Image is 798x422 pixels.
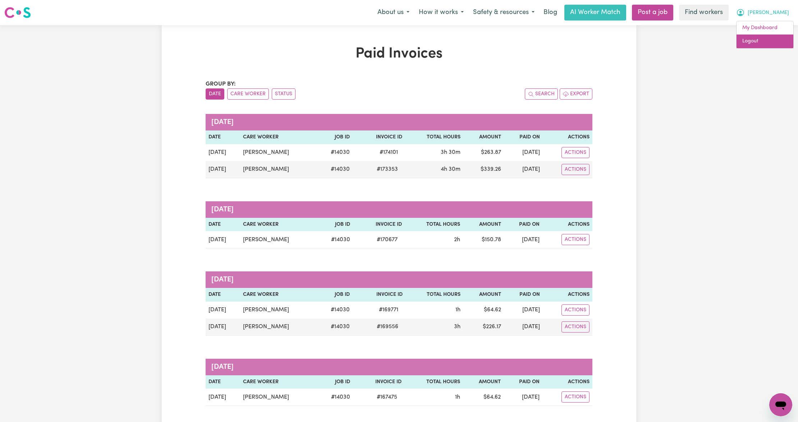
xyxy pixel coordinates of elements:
caption: [DATE] [206,114,592,130]
td: [PERSON_NAME] [240,318,316,336]
span: 2 hours [454,237,460,243]
button: How it works [414,5,468,20]
td: $ 263.87 [463,144,504,161]
td: [DATE] [504,389,542,406]
td: $ 64.62 [463,389,504,406]
th: Job ID [316,288,352,302]
td: $ 339.26 [463,161,504,178]
th: Date [206,218,240,231]
button: sort invoices by paid status [272,88,295,100]
th: Paid On [504,375,542,389]
th: Amount [463,130,504,144]
th: Date [206,130,240,144]
td: [PERSON_NAME] [240,389,317,406]
span: # 167475 [372,393,402,402]
td: # 14030 [316,144,353,161]
td: [DATE] [504,318,542,336]
button: My Account [731,5,794,20]
button: sort invoices by care worker [227,88,269,100]
th: Date [206,288,240,302]
a: Post a job [632,5,673,20]
td: [DATE] [504,144,542,161]
td: # 14030 [316,231,353,248]
td: [DATE] [206,144,240,161]
td: [PERSON_NAME] [240,302,316,318]
td: [DATE] [206,302,240,318]
th: Total Hours [405,288,464,302]
span: 1 hour [455,394,460,400]
th: Job ID [316,375,353,389]
th: Job ID [316,130,353,144]
td: $ 150.78 [463,231,504,248]
span: # 170677 [372,235,402,244]
td: $ 64.62 [463,302,504,318]
td: # 14030 [316,389,353,406]
th: Care Worker [240,218,316,231]
a: Careseekers logo [4,4,31,21]
th: Invoice ID [353,288,405,302]
th: Actions [543,130,592,144]
th: Invoice ID [353,218,405,231]
span: 1 hour [455,307,460,313]
th: Invoice ID [353,130,405,144]
th: Care Worker [240,130,316,144]
td: [DATE] [504,161,542,178]
th: Total Hours [405,130,463,144]
th: Amount [463,218,504,231]
a: Logout [737,35,793,48]
button: About us [373,5,414,20]
td: [DATE] [206,318,240,336]
th: Amount [463,375,504,389]
th: Amount [463,288,504,302]
td: [DATE] [206,231,240,248]
th: Care Worker [240,288,316,302]
span: 3 hours 30 minutes [441,150,460,155]
th: Paid On [504,130,542,144]
td: [PERSON_NAME] [240,161,316,178]
a: My Dashboard [737,21,793,35]
div: My Account [736,21,794,49]
span: # 169556 [372,322,403,331]
td: [DATE] [206,389,240,406]
button: sort invoices by date [206,88,224,100]
span: 4 hours 30 minutes [441,166,460,172]
th: Actions [543,288,592,302]
span: # 169771 [375,306,403,314]
a: Find workers [679,5,729,20]
td: [PERSON_NAME] [240,144,316,161]
caption: [DATE] [206,271,592,288]
span: # 173353 [372,165,402,174]
th: Invoice ID [353,375,404,389]
span: Group by: [206,81,236,87]
td: # 14030 [316,161,353,178]
td: [DATE] [206,161,240,178]
iframe: Button to launch messaging window, conversation in progress [769,393,792,416]
th: Total Hours [404,375,463,389]
td: $ 226.17 [463,318,504,336]
th: Paid On [504,218,543,231]
th: Actions [542,375,592,389]
button: Actions [561,391,590,403]
th: Actions [542,218,592,231]
button: Export [560,88,592,100]
span: [PERSON_NAME] [748,9,789,17]
button: Safety & resources [468,5,539,20]
th: Care Worker [240,375,317,389]
td: # 14030 [316,302,352,318]
img: Careseekers logo [4,6,31,19]
th: Job ID [316,218,353,231]
th: Total Hours [405,218,463,231]
button: Actions [561,304,590,316]
span: # 174101 [375,148,402,157]
th: Paid On [504,288,542,302]
button: Actions [561,321,590,332]
caption: [DATE] [206,359,592,375]
button: Actions [561,147,590,158]
caption: [DATE] [206,201,592,218]
h1: Paid Invoices [206,45,592,63]
td: [DATE] [504,302,542,318]
td: [PERSON_NAME] [240,231,316,248]
button: Actions [561,234,590,245]
button: Actions [561,164,590,175]
td: [DATE] [504,231,543,248]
